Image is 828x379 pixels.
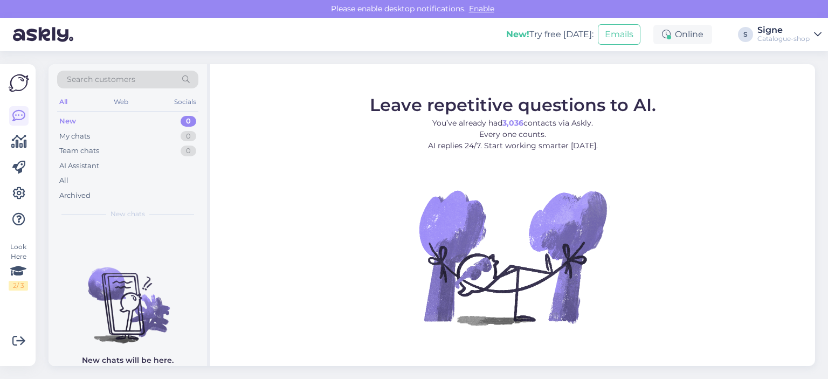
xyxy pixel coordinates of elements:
[598,24,640,45] button: Emails
[506,29,529,39] b: New!
[370,94,656,115] span: Leave repetitive questions to AI.
[466,4,498,13] span: Enable
[59,190,91,201] div: Archived
[416,160,610,354] img: No Chat active
[181,146,196,156] div: 0
[82,355,174,366] p: New chats will be here.
[172,95,198,109] div: Socials
[502,118,523,128] b: 3,036
[9,281,28,291] div: 2 / 3
[59,161,99,171] div: AI Assistant
[9,73,29,93] img: Askly Logo
[757,35,810,43] div: Catalogue-shop
[57,95,70,109] div: All
[757,26,810,35] div: Signe
[59,131,90,142] div: My chats
[59,146,99,156] div: Team chats
[9,242,28,291] div: Look Here
[506,28,594,41] div: Try free [DATE]:
[112,95,130,109] div: Web
[370,118,656,151] p: You’ve already had contacts via Askly. Every one counts. AI replies 24/7. Start working smarter [...
[757,26,822,43] a: SigneCatalogue-shop
[49,248,207,345] img: No chats
[181,131,196,142] div: 0
[653,25,712,44] div: Online
[738,27,753,42] div: S
[59,175,68,186] div: All
[59,116,76,127] div: New
[111,209,145,219] span: New chats
[67,74,135,85] span: Search customers
[181,116,196,127] div: 0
